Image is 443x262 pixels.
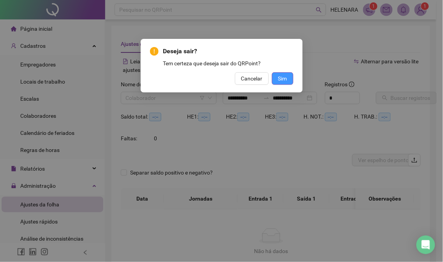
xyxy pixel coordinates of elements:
button: Cancelar [235,72,269,85]
div: Open Intercom Messenger [417,236,435,254]
div: Tem certeza que deseja sair do QRPoint? [163,59,293,68]
span: Deseja sair? [163,47,293,56]
span: exclamation-circle [150,47,159,56]
span: Cancelar [241,74,263,83]
button: Sim [272,72,293,85]
span: Sim [278,74,287,83]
